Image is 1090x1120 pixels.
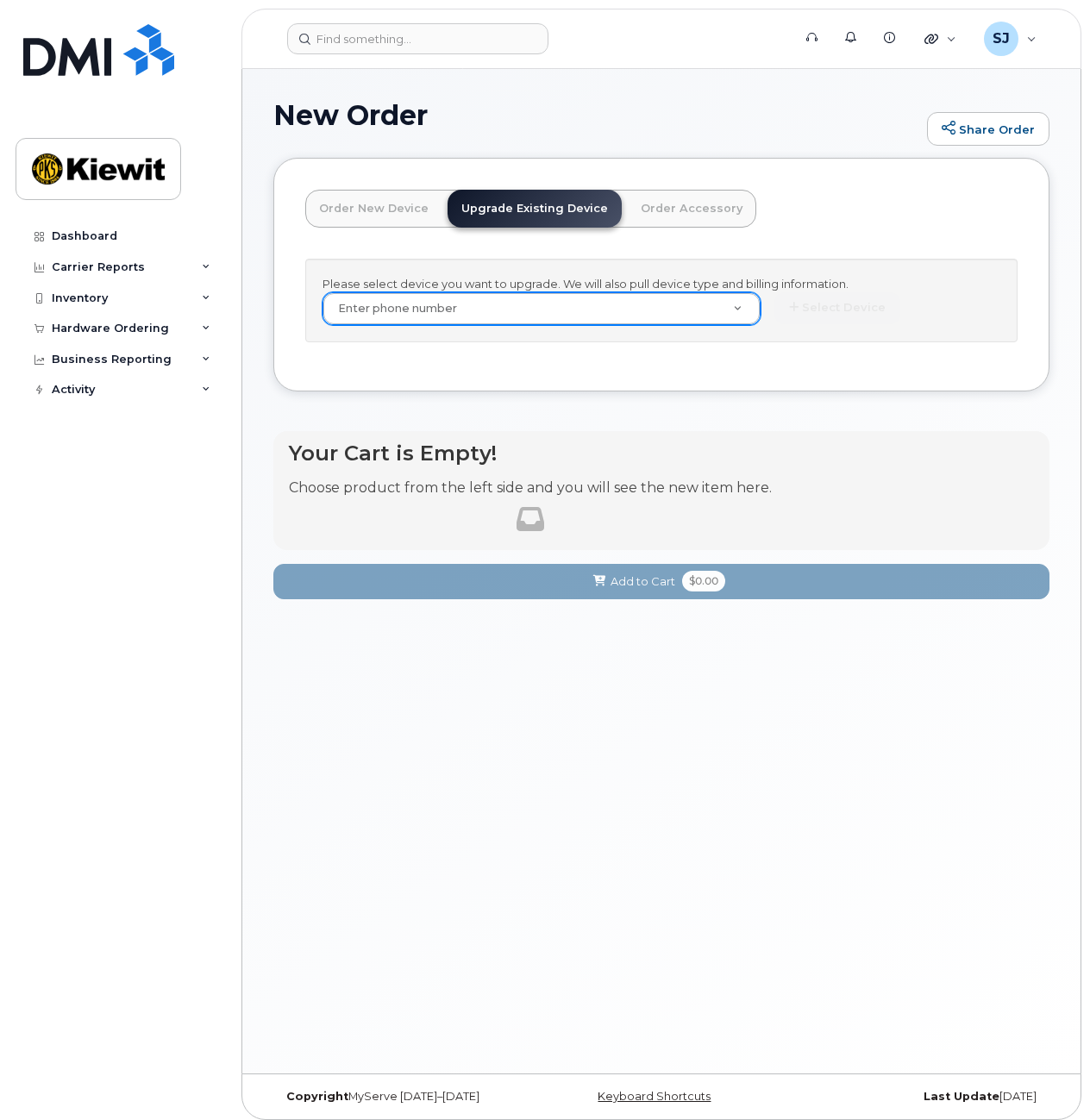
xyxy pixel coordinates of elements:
a: Enter phone number [323,293,760,324]
a: Share Order [927,112,1049,147]
a: Order Accessory [627,190,756,228]
div: [DATE] [791,1090,1049,1104]
span: $0.00 [682,571,725,591]
div: Please select device you want to upgrade. We will also pull device type and billing information. [305,259,1018,342]
a: Upgrade Existing Device [448,190,622,228]
a: Order New Device [305,190,442,228]
div: MyServe [DATE]–[DATE] [273,1090,532,1104]
strong: Last Update [924,1090,999,1103]
h1: New Order [273,100,918,130]
span: Enter phone number [328,301,457,316]
button: Add to Cart $0.00 [273,564,1049,599]
p: Choose product from the left side and you will see the new item here. [289,479,772,498]
a: Keyboard Shortcuts [598,1090,711,1103]
h4: Your Cart is Empty! [289,441,772,465]
iframe: Messenger Launcher [1015,1045,1077,1107]
strong: Copyright [286,1090,348,1103]
span: Add to Cart [611,573,675,590]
